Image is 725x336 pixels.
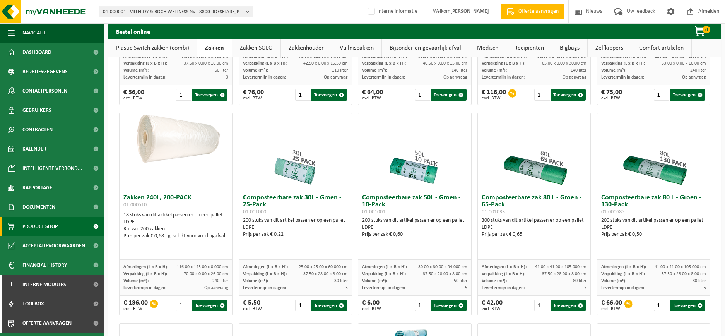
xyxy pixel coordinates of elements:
[588,39,631,57] a: Zelfkippers
[601,75,644,80] span: Levertermijn in dagen:
[482,75,525,80] span: Levertermijn in dagen:
[655,265,706,269] span: 41.00 x 41.00 x 105.000 cm
[601,89,622,101] div: € 75,00
[506,39,552,57] a: Recipiënten
[22,314,72,333] span: Offerte aanvragen
[450,9,489,14] strong: [PERSON_NAME]
[482,68,507,73] span: Volume (m³):
[123,286,166,290] span: Levertermijn in dagen:
[22,236,85,255] span: Acceptatievoorwaarden
[226,75,228,80] span: 3
[123,233,228,240] div: Prijs per zak € 0,68 - geschikt voor voedingafval
[243,209,266,215] span: 01-001000
[176,300,191,311] input: 1
[482,96,506,101] span: excl. BTW
[204,286,228,290] span: Op aanvraag
[243,68,268,73] span: Volume (m³):
[123,75,166,80] span: Levertermijn in dagen:
[22,62,68,81] span: Bedrijfsgegevens
[311,89,347,101] button: Toevoegen
[482,61,525,66] span: Verpakking (L x B x H):
[601,279,626,283] span: Volume (m³):
[601,307,622,311] span: excl. BTW
[654,300,669,311] input: 1
[303,272,348,276] span: 37.50 x 28.00 x 8.00 cm
[362,68,387,73] span: Volume (m³):
[601,300,622,311] div: € 66,00
[482,307,503,311] span: excl. BTW
[303,61,348,66] span: 42.50 x 0.00 x 15.50 cm
[176,89,191,101] input: 1
[601,61,645,66] span: Verpakking (L x B x H):
[362,75,405,80] span: Levertermijn in dagen:
[601,217,706,238] div: 200 stuks van dit artikel passen er op een pallet
[243,272,287,276] span: Verpakking (L x B x H):
[542,61,586,66] span: 65.00 x 0.00 x 30.00 cm
[516,8,561,15] span: Offerte aanvragen
[324,75,348,80] span: Op aanvraag
[281,39,332,57] a: Zakkenhouder
[542,272,586,276] span: 37.50 x 28.00 x 8.00 cm
[601,286,644,290] span: Levertermijn in dagen:
[123,272,167,276] span: Verpakking (L x B x H):
[332,68,348,73] span: 110 liter
[243,265,288,269] span: Afmetingen (L x B x H):
[571,68,586,73] span: 140 liter
[362,194,467,215] h3: Composteerbare zak 50L - Groen - 10-Pack
[451,68,467,73] span: 140 liter
[615,113,693,190] img: 01-000685
[534,89,550,101] input: 1
[563,75,586,80] span: Op aanvraag
[601,96,622,101] span: excl. BTW
[431,89,467,101] button: Toevoegen
[22,178,52,197] span: Rapportage
[22,43,51,62] span: Dashboard
[423,272,467,276] span: 37.50 x 28.00 x 8.00 cm
[415,89,430,101] input: 1
[243,61,287,66] span: Verpakking (L x B x H):
[482,224,586,231] div: LDPE
[362,272,406,276] span: Verpakking (L x B x H):
[123,61,167,66] span: Verpakking (L x B x H):
[123,194,228,210] h3: Zakken 240L, 200-PACK
[99,6,253,17] button: 01-000001 - VILLEROY & BOCH WELLNESS NV - 8800 ROESELARE, POPULIERSTRAAT 1
[243,307,262,311] span: excl. BTW
[108,24,158,39] h2: Bestel online
[601,209,624,215] span: 01-000685
[123,279,149,283] span: Volume (m³):
[295,89,311,101] input: 1
[501,4,564,19] a: Offerte aanvragen
[573,279,586,283] span: 80 liter
[123,300,148,311] div: € 136,00
[192,89,227,101] button: Toevoegen
[22,101,51,120] span: Gebruikers
[362,279,387,283] span: Volume (m³):
[601,224,706,231] div: LDPE
[22,81,67,101] span: Contactpersonen
[654,89,669,101] input: 1
[362,209,385,215] span: 01-001001
[534,300,550,311] input: 1
[362,286,405,290] span: Levertermijn in dagen:
[703,26,710,33] span: 0
[311,300,347,311] button: Toevoegen
[22,139,46,159] span: Kalender
[465,286,467,290] span: 5
[243,75,286,80] span: Levertermijn in dagen:
[482,286,525,290] span: Levertermijn in dagen:
[243,217,348,238] div: 200 stuks van dit artikel passen er op een pallet
[482,209,505,215] span: 01-001033
[469,39,506,57] a: Medisch
[332,39,381,57] a: Vuilnisbakken
[443,75,467,80] span: Op aanvraag
[123,96,144,101] span: excl. BTW
[123,219,228,226] div: LDPE
[690,68,706,73] span: 240 liter
[123,226,228,233] div: Rol van 200 zakken
[662,272,706,276] span: 37.50 x 28.00 x 8.00 cm
[482,300,503,311] div: € 42,00
[22,120,53,139] span: Contracten
[601,68,626,73] span: Volume (m³):
[123,202,147,208] span: 01-000510
[362,231,467,238] div: Prijs per zak € 0,60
